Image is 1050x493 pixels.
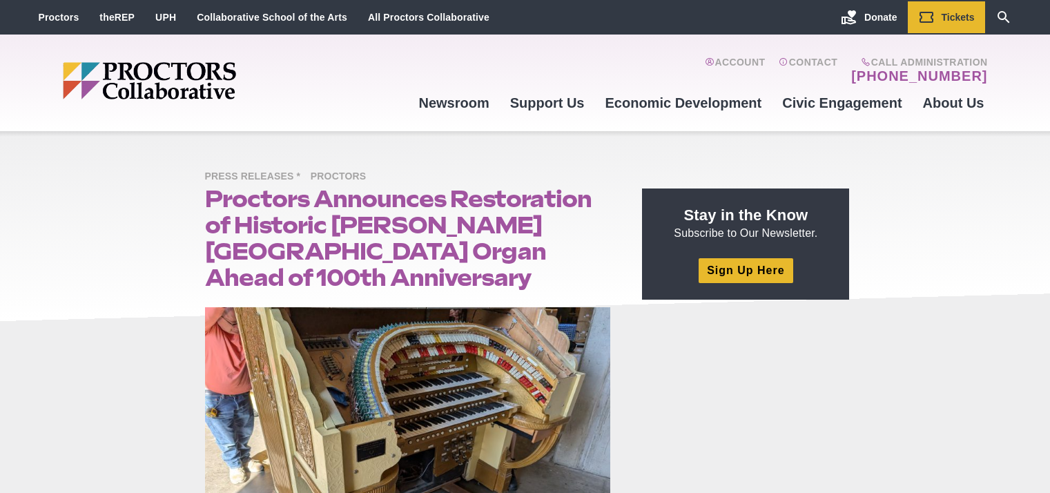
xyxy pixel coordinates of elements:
h1: Proctors Announces Restoration of Historic [PERSON_NAME][GEOGRAPHIC_DATA] Organ Ahead of 100th An... [205,186,611,291]
a: Collaborative School of the Arts [197,12,347,23]
span: Tickets [942,12,975,23]
a: Donate [830,1,907,33]
span: Donate [864,12,897,23]
strong: Stay in the Know [684,206,808,224]
p: Subscribe to Our Newsletter. [659,205,833,241]
a: Account [705,57,765,84]
a: Sign Up Here [699,258,793,282]
iframe: Advertisement [642,316,849,489]
a: Proctors [39,12,79,23]
a: Search [985,1,1022,33]
a: Economic Development [595,84,772,122]
a: [PHONE_NUMBER] [851,68,987,84]
a: UPH [155,12,176,23]
a: Newsroom [408,84,499,122]
span: Proctors [311,168,373,186]
a: Press Releases * [205,170,308,182]
span: Press Releases * [205,168,308,186]
a: Tickets [908,1,985,33]
span: Call Administration [847,57,987,68]
a: Proctors [311,170,373,182]
a: About Us [913,84,995,122]
img: Proctors logo [63,62,342,99]
a: theREP [99,12,135,23]
a: Support Us [500,84,595,122]
a: All Proctors Collaborative [368,12,489,23]
a: Civic Engagement [772,84,912,122]
a: Contact [779,57,837,84]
